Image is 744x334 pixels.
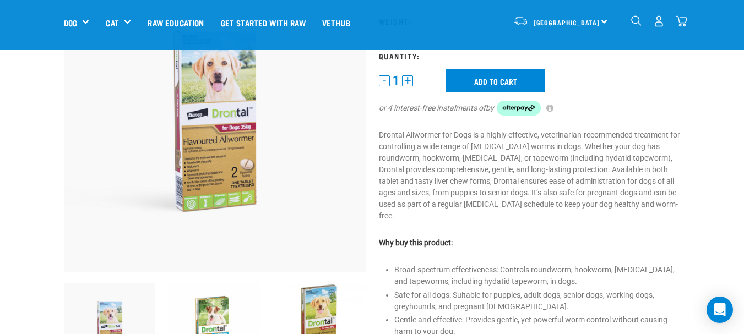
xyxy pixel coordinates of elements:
img: home-icon@2x.png [676,15,687,27]
input: Add to cart [446,69,545,92]
span: [GEOGRAPHIC_DATA] [534,20,600,24]
button: + [402,75,413,86]
li: Safe for all dogs: Suitable for puppies, adult dogs, senior dogs, working dogs, greyhounds, and p... [394,289,681,313]
span: 1 [393,75,399,86]
img: home-icon-1@2x.png [631,15,642,26]
h3: Quantity: [379,52,681,60]
strong: Why buy this product: [379,238,453,247]
a: Get started with Raw [213,1,314,45]
button: - [379,75,390,86]
div: or 4 interest-free instalments of by [379,101,681,116]
img: user.png [653,15,665,27]
a: Dog [64,17,77,29]
a: Vethub [314,1,359,45]
p: Drontal Allwormer for Dogs is a highly effective, veterinarian-recommended treatment for controll... [379,129,681,222]
a: Cat [106,17,118,29]
img: Afterpay [497,101,541,116]
img: van-moving.png [513,16,528,26]
li: Broad-spectrum effectiveness: Controls roundworm, hookworm, [MEDICAL_DATA], and tapeworms, includ... [394,264,681,287]
div: Open Intercom Messenger [707,297,733,323]
a: Raw Education [139,1,212,45]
